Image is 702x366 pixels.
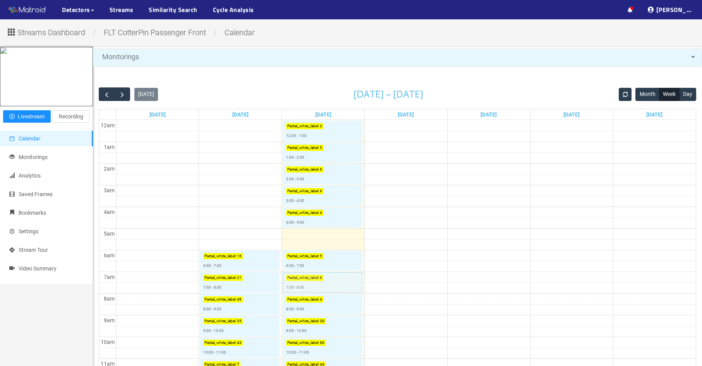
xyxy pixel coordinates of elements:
p: 9:00 - 10:00 [203,328,224,334]
div: Monitorings [93,49,702,65]
div: 12am [99,121,116,130]
p: Partial_white_label : [287,188,319,194]
a: Cycle Analysis [213,5,254,14]
p: 3:00 - 4:00 [286,198,304,204]
p: 4:00 - 5:00 [286,219,304,226]
p: 8:00 - 9:00 [203,306,221,312]
span: calendar [219,28,261,37]
p: Partial_white_label : [204,296,236,303]
p: Partial_white_label : [287,275,319,281]
p: 5 [320,253,322,259]
p: 16 [237,253,242,259]
span: Monitorings [102,53,139,61]
p: Partial_white_label : [287,340,319,346]
p: 10:00 - 11:00 [203,349,226,356]
p: Partial_white_label : [204,275,236,281]
span: Recording [59,112,83,121]
a: Go to August 15, 2025 [562,109,581,120]
button: Next Week [114,87,130,101]
p: 3 [320,123,322,129]
p: Partial_white_label : [204,253,236,259]
button: play-circleLivestream [3,110,51,123]
p: 6:00 - 7:00 [286,263,304,269]
p: 4 [320,210,322,216]
p: 7:00 - 8:00 [203,284,221,291]
p: 10:00 - 11:00 [286,349,309,356]
div: 6am [102,251,116,260]
span: calendar [9,136,15,141]
span: Bookmarks [19,210,46,216]
div: 9am [102,316,116,325]
p: Partial_white_label : [287,318,319,324]
span: Livestream [18,112,45,121]
p: 49 [237,296,242,303]
p: 35 [237,318,242,324]
span: Calendar [19,135,40,142]
span: / [91,28,98,37]
span: Detectors [62,5,90,14]
a: Go to August 16, 2025 [645,109,664,120]
span: Monitorings [19,154,48,160]
div: 5am [102,229,116,238]
button: Recording [53,110,89,123]
p: 9:00 - 10:00 [286,328,307,334]
button: Day [679,88,696,101]
p: Partial_white_label : [287,296,319,303]
p: 6 [320,166,322,173]
p: 6 [320,188,322,194]
div: 10am [99,338,116,346]
p: Partial_white_label : [287,210,319,216]
div: 1am [102,143,116,151]
a: Go to August 13, 2025 [396,109,415,120]
p: Partial_white_label : [287,145,319,151]
p: Partial_white_label : [287,253,319,259]
p: 1:00 - 2:00 [286,154,304,161]
h2: [DATE] – [DATE] [354,89,423,99]
span: Video Summary [19,265,57,272]
p: Partial_white_label : [287,166,319,173]
p: Partial_white_label : [204,340,236,346]
p: 12:00 - 1:00 [286,133,307,139]
span: / [212,28,219,37]
button: [DATE] [134,88,158,101]
span: Streams Dashboard [17,27,85,39]
p: 2:00 - 3:00 [286,176,304,182]
img: Matroid logo [8,4,46,16]
img: 689b80c3b6eaf5556eb06fb1_full.jpg [0,48,7,106]
p: 5 [320,145,322,151]
a: Go to August 10, 2025 [148,109,167,120]
button: Streams Dashboard [6,25,91,38]
span: Saved Frames [19,191,53,197]
button: Previous Week [99,87,115,101]
span: Analytics [19,173,41,179]
p: 4 [320,296,322,303]
div: 7am [102,273,116,281]
span: setting [9,229,15,234]
a: Streams [110,5,134,14]
a: Streams Dashboard [6,30,91,36]
p: 6:00 - 7:00 [203,263,221,269]
span: Settings [19,228,38,234]
button: Month [635,88,659,101]
a: Go to August 12, 2025 [314,109,333,120]
button: Week [659,88,680,101]
p: 38 [320,318,324,324]
p: 7:00 - 8:00 [286,284,304,291]
p: 43 [237,340,242,346]
span: FLT CotterPin Passenger Front [98,28,212,37]
span: play-circle [9,114,15,120]
p: Partial_white_label : [287,123,319,129]
a: Go to August 11, 2025 [231,109,250,120]
a: Similarity Search [149,5,197,14]
a: Go to August 14, 2025 [479,109,498,120]
p: 88 [320,340,324,346]
div: 2am [102,164,116,173]
p: 8 [320,275,322,281]
p: Partial_white_label : [204,318,236,324]
p: 8:00 - 9:00 [286,306,304,312]
div: 3am [102,186,116,195]
div: 4am [102,208,116,216]
p: 21 [237,275,242,281]
div: 8am [102,294,116,303]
